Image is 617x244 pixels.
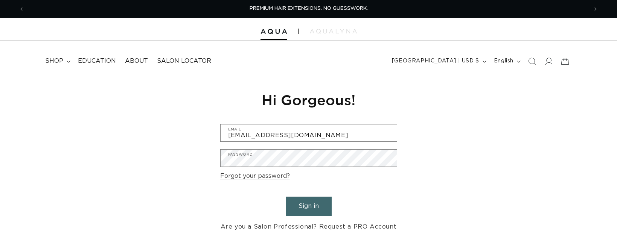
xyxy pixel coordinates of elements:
summary: Search [524,53,540,70]
span: [GEOGRAPHIC_DATA] | USD $ [392,57,479,65]
a: About [120,53,152,70]
span: shop [45,57,63,65]
span: About [125,57,148,65]
span: Salon Locator [157,57,211,65]
a: Education [73,53,120,70]
h1: Hi Gorgeous! [220,91,397,109]
button: English [489,54,524,68]
img: Aqua Hair Extensions [261,29,287,34]
span: English [494,57,513,65]
a: Are you a Salon Professional? Request a PRO Account [221,221,397,232]
summary: shop [41,53,73,70]
span: Education [78,57,116,65]
button: Sign in [286,197,332,216]
button: [GEOGRAPHIC_DATA] | USD $ [387,54,489,68]
button: Next announcement [587,2,604,16]
span: PREMIUM HAIR EXTENSIONS. NO GUESSWORK. [250,6,368,11]
a: Salon Locator [152,53,216,70]
input: Email [221,124,397,141]
a: Forgot your password? [220,171,290,182]
img: aqualyna.com [310,29,357,33]
button: Previous announcement [13,2,30,16]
